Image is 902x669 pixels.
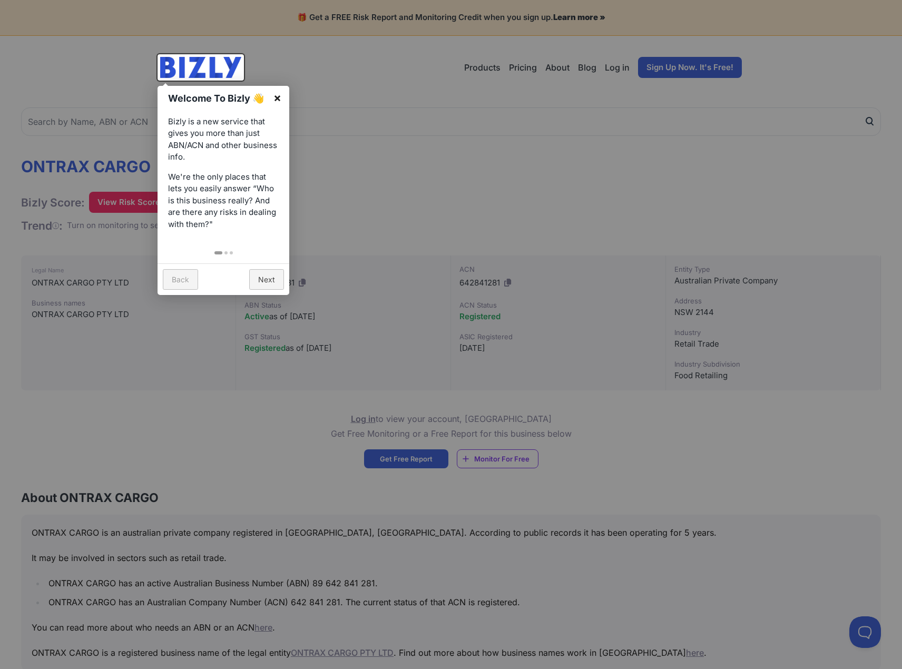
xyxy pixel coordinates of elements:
h1: Welcome To Bizly 👋 [168,91,268,105]
p: Bizly is a new service that gives you more than just ABN/ACN and other business info. [168,116,279,163]
a: Next [249,269,284,290]
a: × [266,86,289,110]
p: We're the only places that lets you easily answer “Who is this business really? And are there any... [168,171,279,231]
a: Back [163,269,198,290]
